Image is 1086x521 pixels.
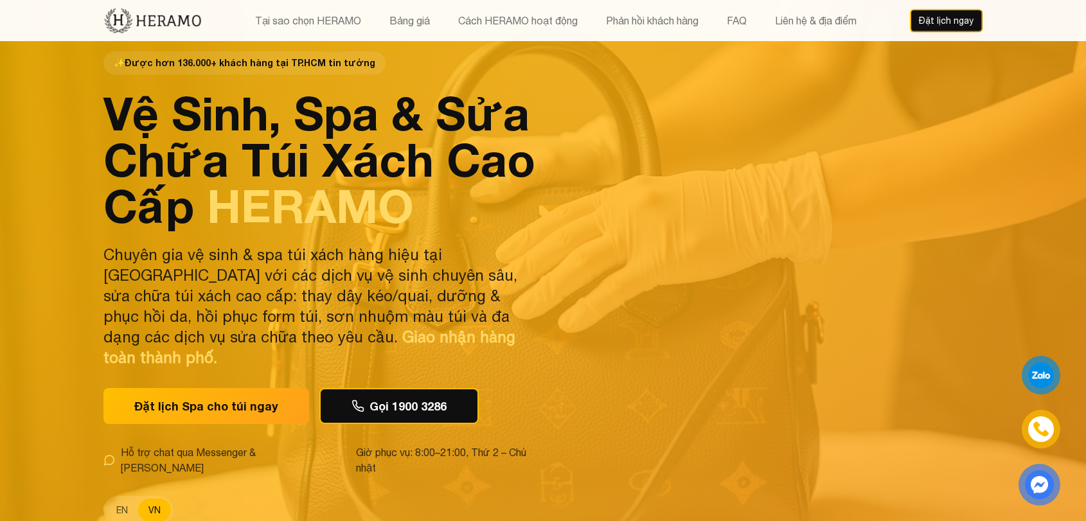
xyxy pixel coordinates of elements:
[771,12,860,29] button: Liên hệ & địa điểm
[103,388,309,424] button: Đặt lịch Spa cho túi ngay
[207,178,414,233] span: HERAMO
[114,57,125,69] span: star
[910,9,983,32] button: Đặt lịch ngay
[103,90,535,229] h1: Vệ Sinh, Spa & Sửa Chữa Túi Xách Cao Cấp
[1031,419,1051,439] img: phone-icon
[356,445,535,475] span: Giờ phục vụ: 8:00–21:00, Thứ 2 – Chủ nhật
[454,12,582,29] button: Cách HERAMO hoạt động
[103,51,386,75] span: Được hơn 136.000+ khách hàng tại TP.HCM tin tưởng
[319,388,479,424] button: Gọi 1900 3286
[103,7,202,34] img: new-logo.3f60348b.png
[723,12,751,29] button: FAQ
[386,12,434,29] button: Bảng giá
[1022,411,1060,448] a: phone-icon
[602,12,702,29] button: Phản hồi khách hàng
[103,244,535,367] p: Chuyên gia vệ sinh & spa túi xách hàng hiệu tại [GEOGRAPHIC_DATA] với các dịch vụ vệ sinh chuyên ...
[121,445,325,475] span: Hỗ trợ chat qua Messenger & [PERSON_NAME]
[251,12,365,29] button: Tại sao chọn HERAMO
